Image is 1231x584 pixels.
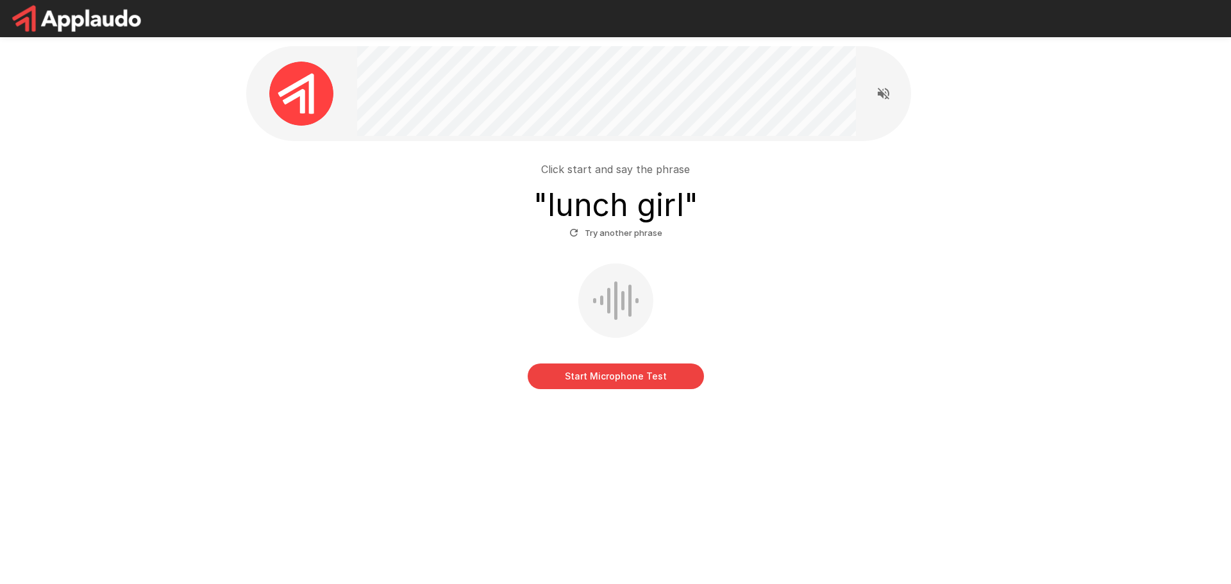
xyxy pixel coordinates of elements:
[269,62,333,126] img: applaudo_avatar.png
[566,223,666,243] button: Try another phrase
[533,187,698,223] h3: " lunch girl "
[528,363,704,389] button: Start Microphone Test
[871,81,896,106] button: Read questions aloud
[541,162,690,177] p: Click start and say the phrase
